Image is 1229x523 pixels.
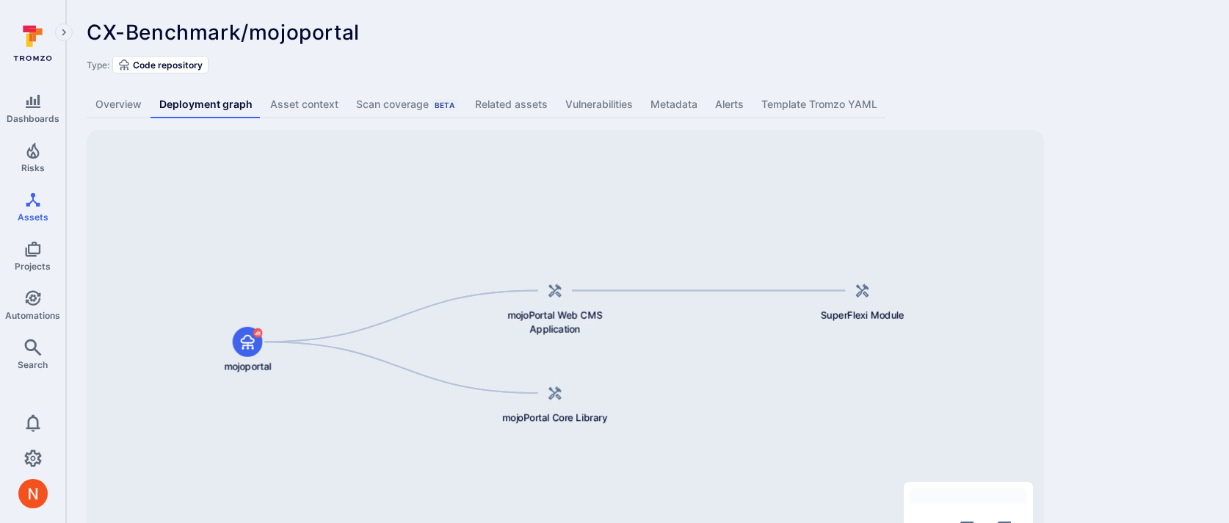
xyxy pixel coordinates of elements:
a: Metadata [642,91,706,118]
span: mojoPortal Core Library [502,411,607,425]
span: mojoportal [224,360,271,374]
a: Vulnerabilities [557,91,642,118]
span: Search [18,359,48,370]
span: Projects [15,261,51,272]
span: mojoPortal Web CMS Application [500,309,609,336]
button: Expand navigation menu [55,24,73,41]
div: Asset tabs [87,91,1208,118]
a: Template Tromzo YAML [753,91,886,118]
a: Asset context [261,91,347,118]
a: Deployment graph [151,91,261,118]
i: Expand navigation menu [59,26,69,39]
span: Dashboards [7,113,59,124]
span: Type: [87,59,109,71]
div: Beta [432,99,457,111]
span: Code repository [133,59,203,71]
span: CX-Benchmark/mojoportal [87,20,360,45]
img: ACg8ocIprwjrgDQnDsNSk9Ghn5p5-B8DpAKWoJ5Gi9syOE4K59tr4Q=s96-c [18,479,48,508]
a: Overview [87,91,151,118]
span: SuperFlexi Module [821,309,904,322]
span: Automations [5,310,60,321]
div: Neeren Patki [18,479,48,508]
span: Risks [21,162,45,173]
div: Scan coverage [356,97,457,112]
a: Related assets [466,91,557,118]
span: Assets [18,212,48,223]
a: Alerts [706,91,753,118]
